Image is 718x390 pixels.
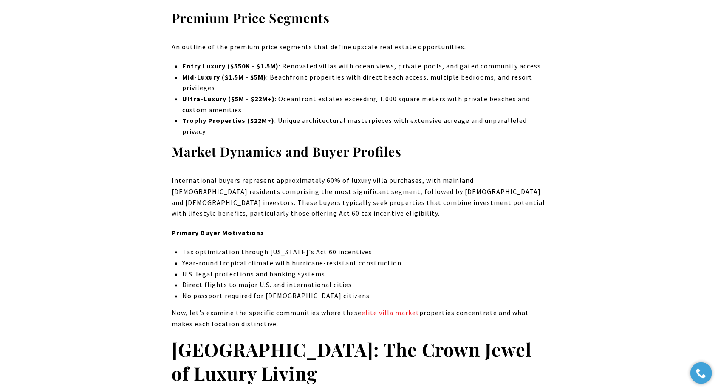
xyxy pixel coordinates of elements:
strong: Market Dynamics and Buyer Profiles [172,143,401,160]
strong: Mid-Luxury ($1.5M - $5M) [182,73,266,81]
p: International buyers represent approximately 60% of luxury villa purchases, with mainland [DEMOGR... [172,175,546,219]
a: elite villa market [362,308,419,317]
p: No passport required for [DEMOGRAPHIC_DATA] citizens [182,290,546,302]
p: Tax optimization through [US_STATE]'s Act 60 incentives [182,247,546,258]
p: Now, let's examine the specific communities where these properties concentrate and what makes eac... [172,307,546,329]
p: : Oceanfront estates exceeding 1,000 square meters with private beaches and custom amenities [182,94,546,115]
strong: Trophy Properties ($22M+) [182,116,274,125]
strong: Ultra-Luxury ($5M - $22M+) [182,94,275,103]
strong: [GEOGRAPHIC_DATA]: The Crown Jewel of Luxury Living [172,337,531,385]
strong: Entry Luxury ($550K - $1.5M) [182,62,279,70]
p: Direct flights to major U.S. and international cities [182,279,546,290]
img: Christie's International Real Estate black text logo [59,21,139,43]
p: : Beachfront properties with direct beach access, multiple bedrooms, and resort privileges [182,72,546,94]
p: U.S. legal protections and banking systems [182,269,546,280]
strong: Primary Buyer Motivations [172,228,264,237]
p: Year-round tropical climate with hurricane-resistant construction [182,258,546,269]
p: : Renovated villas with ocean views, private pools, and gated community access [182,61,546,72]
p: : Unique architectural masterpieces with extensive acreage and unparalleled privacy [182,115,546,137]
